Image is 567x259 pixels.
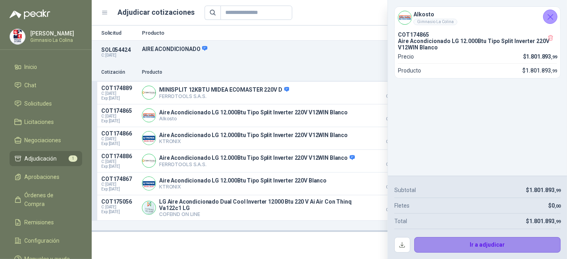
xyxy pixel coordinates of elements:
span: Crédito 30 días [374,208,414,212]
span: C: [DATE] [101,137,137,141]
a: Remisiones [10,215,82,230]
span: 0 [551,202,561,209]
img: Company Logo [142,154,156,167]
p: $ [523,52,557,61]
p: [PERSON_NAME] [30,31,80,36]
span: Crédito 30 días [374,94,414,98]
p: LG Aire Acondicionado Dual Cool Inverter 12000 Btu 220 V Ai Air Con Thinq Va122c1 LG [159,198,369,211]
p: Subtotal [394,186,416,194]
p: Aire Acondicionado LG 12.000Btu Tipo Split Inverter 220V V12WIN Blanco [398,38,557,51]
a: Inicio [10,59,82,75]
img: Company Logo [142,177,156,190]
p: COT174889 [101,85,137,91]
img: Company Logo [142,86,156,99]
span: 1.801.893 [526,53,557,60]
p: SOL054424 [101,47,137,53]
span: Inicio [25,63,37,71]
img: Company Logo [10,29,25,44]
span: Crédito 30 días [374,163,414,167]
p: COFEIND ON LINE [159,211,369,217]
span: ,99 [555,188,561,193]
span: Crédito 30 días [374,140,414,144]
span: C: [DATE] [101,182,137,187]
span: ,99 [551,55,557,60]
span: Crédito 30 días [374,185,414,189]
p: Fletes [394,201,409,210]
span: Adjudicación [25,154,57,163]
p: Producto [142,69,369,76]
p: $ [526,186,561,194]
span: Exp: [DATE] [101,164,137,169]
h1: Adjudicar cotizaciones [118,7,195,18]
span: Solicitudes [25,99,52,108]
p: $ [522,66,557,75]
p: Cotización [101,69,137,76]
p: $ 1.852.891 [374,130,414,144]
p: COT174865 [101,108,137,114]
a: Licitaciones [10,114,82,129]
img: Company Logo [142,131,156,145]
span: Exp: [DATE] [101,141,137,146]
p: COT174867 [101,176,137,182]
p: Alkosto [159,116,348,122]
a: Negociaciones [10,133,82,148]
p: Aire Acondicionado LG 12.000Btu Tipo Split Inverter 220V V12WIN Blanco [159,155,355,162]
span: ,99 [551,69,557,74]
a: Solicitudes [10,96,82,111]
span: Exp: [DATE] [101,210,137,214]
span: ,99 [555,219,561,224]
img: Logo peakr [10,10,50,19]
p: FERROTOOLS S.A.S. [159,93,289,99]
a: Aprobaciones [10,169,82,184]
span: C: [DATE] [101,159,137,164]
span: Exp: [DATE] [101,119,137,124]
p: $ [526,217,561,226]
p: Producto [398,66,421,75]
p: $ [548,201,561,210]
span: Configuración [25,236,60,245]
span: Órdenes de Compra [25,191,75,208]
span: Exp: [DATE] [101,96,137,101]
p: COT174866 [101,130,137,137]
p: Producto [142,30,443,35]
p: Gimnasio La Colina [30,38,80,43]
span: Licitaciones [25,118,54,126]
span: C: [DATE] [101,205,137,210]
img: Company Logo [142,201,156,214]
a: Configuración [10,233,82,248]
p: $ 2.779.489 [374,176,414,189]
a: Órdenes de Compra [10,188,82,212]
span: Chat [25,81,37,90]
p: Solicitud [101,30,137,35]
p: $ 1.666.774 [374,85,414,98]
p: Precio [374,69,414,76]
p: $ 2.334.780 [374,153,414,167]
p: COT174886 [101,153,137,159]
span: Aprobaciones [25,173,60,181]
p: AIRE ACONDICIONADO [142,45,443,53]
p: FERROTOOLS S.A.S. [159,161,355,167]
span: Crédito 30 días [374,117,414,121]
p: KTRONIX [159,184,327,190]
a: Chat [10,78,82,93]
p: COT175056 [101,198,137,205]
p: KTRONIX [159,138,348,144]
p: $ 4.903.000 [374,198,414,212]
p: C: [DATE] [101,53,137,58]
p: MINISPLIT 12KBTU MIDEA ECOMASTER 220V D [159,86,289,94]
span: ,00 [555,204,561,209]
span: C: [DATE] [101,91,137,96]
p: Aire Acondicionado LG 12.000Btu Tipo Split Inverter 220V Blanco [159,177,327,184]
span: C: [DATE] [101,114,137,119]
span: 1.801.893 [529,218,561,224]
a: Adjudicación1 [10,151,82,166]
span: Remisiones [25,218,54,227]
p: Aire Acondicionado LG 12.000Btu Tipo Split Inverter 220V V12WIN Blanco [159,132,348,138]
span: Negociaciones [25,136,61,145]
p: COT174865 [398,31,557,38]
p: Aire Acondicionado LG 12.000Btu Tipo Split Inverter 220V V12WIN Blanco [159,109,348,116]
p: Precio [398,52,414,61]
span: 1.801.893 [529,187,561,193]
span: 1.801.893 [526,67,557,74]
button: Ir a adjudicar [414,237,561,253]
